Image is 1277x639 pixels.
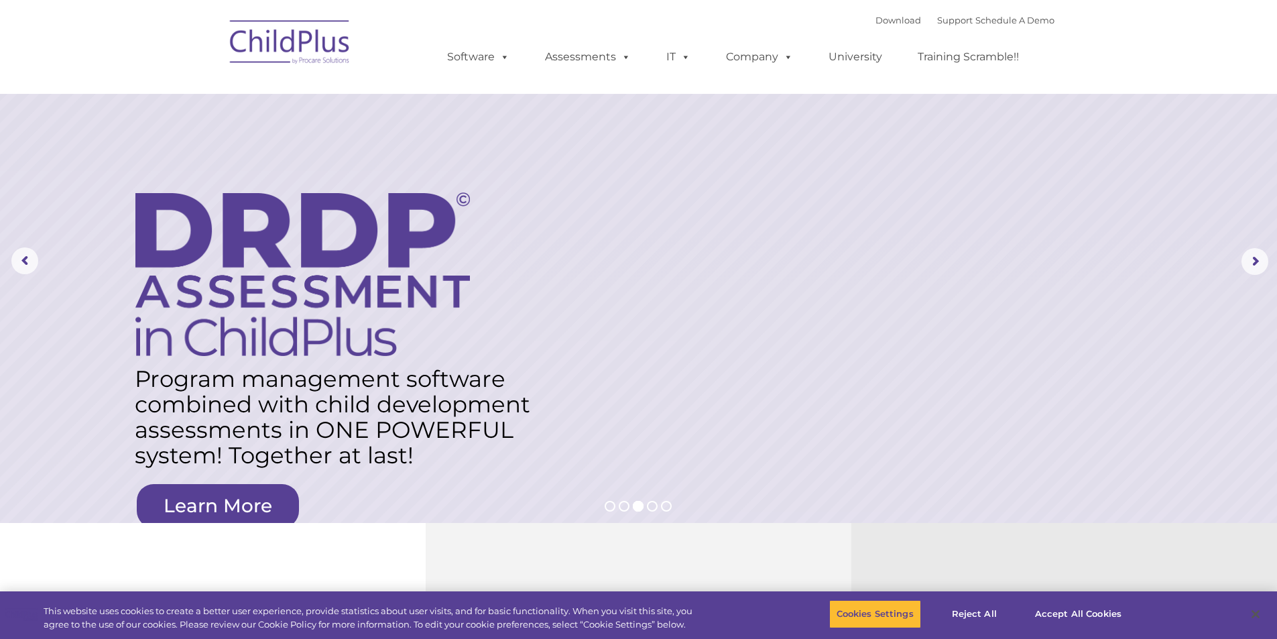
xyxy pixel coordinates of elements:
[932,600,1016,628] button: Reject All
[186,143,243,154] span: Phone number
[875,15,921,25] a: Download
[135,192,470,356] img: DRDP Assessment in ChildPlus
[1028,600,1129,628] button: Accept All Cookies
[532,44,644,70] a: Assessments
[44,605,703,631] div: This website uses cookies to create a better user experience, provide statistics about user visit...
[815,44,896,70] a: University
[135,366,544,468] rs-layer: Program management software combined with child development assessments in ONE POWERFUL system! T...
[186,89,227,99] span: Last name
[975,15,1054,25] a: Schedule A Demo
[137,484,299,528] a: Learn More
[1241,599,1270,629] button: Close
[875,15,1054,25] font: |
[653,44,704,70] a: IT
[904,44,1032,70] a: Training Scramble!!
[713,44,806,70] a: Company
[434,44,523,70] a: Software
[829,600,921,628] button: Cookies Settings
[937,15,973,25] a: Support
[223,11,357,78] img: ChildPlus by Procare Solutions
